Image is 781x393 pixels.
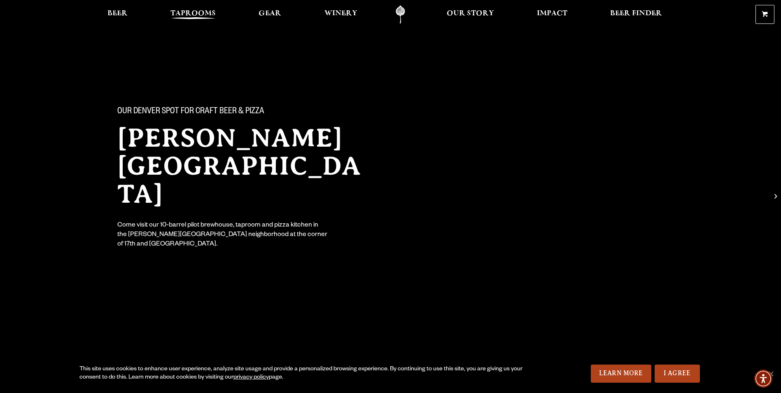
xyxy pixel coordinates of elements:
span: Our Story [447,10,494,17]
span: Our Denver spot for craft beer & pizza [117,107,264,117]
div: This site uses cookies to enhance user experience, analyze site usage and provide a personalized ... [79,365,523,382]
span: Taprooms [170,10,216,17]
a: Taprooms [165,5,221,24]
a: Gear [253,5,287,24]
a: privacy policy [233,374,269,381]
span: Beer Finder [610,10,662,17]
a: I Agree [655,365,700,383]
a: Our Story [441,5,499,24]
div: Accessibility Menu [754,370,772,388]
a: Beer [102,5,133,24]
h2: [PERSON_NAME][GEOGRAPHIC_DATA] [117,124,374,208]
span: Beer [107,10,128,17]
a: Learn More [591,365,651,383]
span: Gear [259,10,281,17]
a: Odell Home [385,5,416,24]
a: Winery [319,5,363,24]
a: Impact [532,5,573,24]
span: Winery [324,10,357,17]
div: Come visit our 10-barrel pilot brewhouse, taproom and pizza kitchen in the [PERSON_NAME][GEOGRAPH... [117,221,328,250]
a: Beer Finder [605,5,667,24]
span: Impact [537,10,567,17]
